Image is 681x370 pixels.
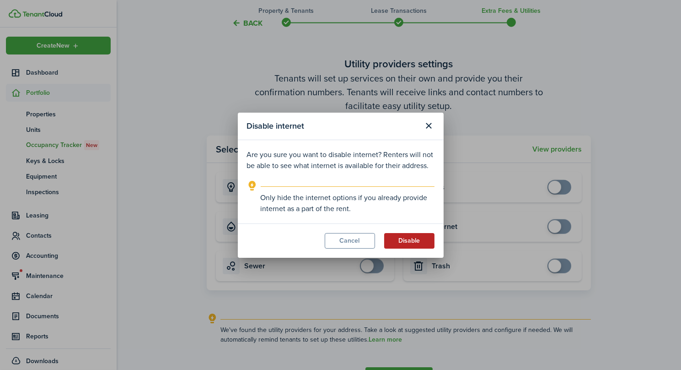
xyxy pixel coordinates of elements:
button: Cancel [325,233,375,249]
i: outline [247,180,258,191]
explanation-description: Only hide the internet options if you already provide internet as a part of the rent. [261,192,434,214]
modal-title: Disable internet [247,117,419,135]
button: Disable [384,233,434,249]
p: Are you sure you want to disable internet? Renters will not be able to see what internet is avail... [247,149,434,171]
button: Close modal [421,118,437,134]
